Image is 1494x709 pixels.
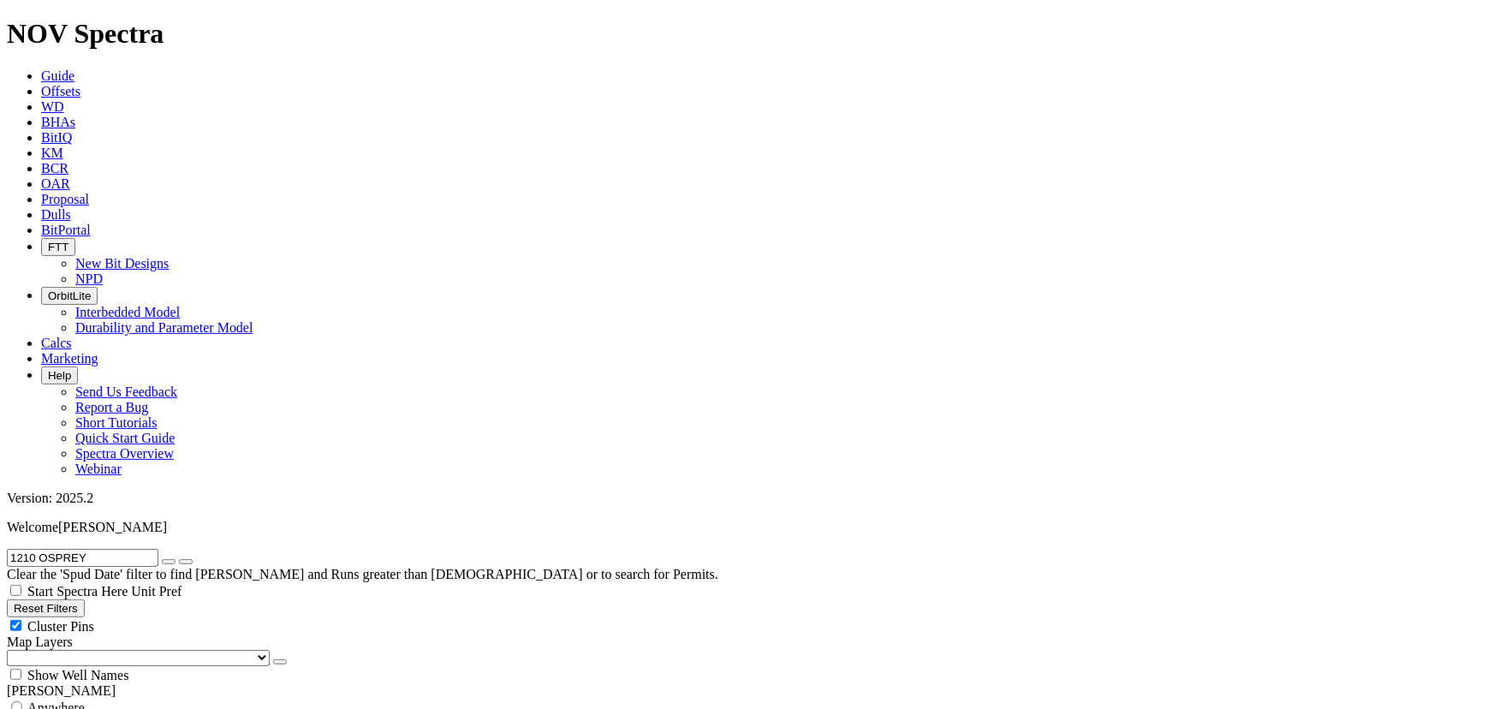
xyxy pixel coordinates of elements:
button: Reset Filters [7,599,85,617]
input: Start Spectra Here [10,585,21,596]
a: Webinar [75,462,122,476]
a: WD [41,99,64,114]
h1: NOV Spectra [7,18,1487,50]
a: Quick Start Guide [75,431,175,445]
a: Short Tutorials [75,415,158,430]
a: Durability and Parameter Model [75,320,253,335]
span: [PERSON_NAME] [58,520,167,534]
a: Dulls [41,207,71,222]
button: Help [41,366,78,384]
button: FTT [41,238,75,256]
a: Calcs [41,336,72,350]
span: Show Well Names [27,668,128,682]
span: OrbitLite [48,289,91,302]
a: Send Us Feedback [75,384,177,399]
p: Welcome [7,520,1487,535]
button: OrbitLite [41,287,98,305]
div: [PERSON_NAME] [7,683,1487,699]
a: New Bit Designs [75,256,169,271]
a: Proposal [41,192,89,206]
a: BitIQ [41,130,72,145]
div: Version: 2025.2 [7,491,1487,506]
a: Offsets [41,84,80,98]
span: Clear the 'Spud Date' filter to find [PERSON_NAME] and Runs greater than [DEMOGRAPHIC_DATA] or to... [7,567,718,581]
span: Start Spectra Here [27,584,128,599]
a: Report a Bug [75,400,148,414]
span: Map Layers [7,635,73,649]
a: BitPortal [41,223,91,237]
span: Unit Pref [131,584,182,599]
input: Search [7,549,158,567]
a: BHAs [41,115,75,129]
a: OAR [41,176,70,191]
span: Cluster Pins [27,619,94,634]
a: KM [41,146,63,160]
span: FTT [48,241,68,253]
a: BCR [41,161,68,176]
a: Interbedded Model [75,305,180,319]
a: Guide [41,69,74,83]
a: NPD [75,271,103,286]
a: Marketing [41,351,98,366]
a: Spectra Overview [75,446,174,461]
span: Help [48,369,71,382]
